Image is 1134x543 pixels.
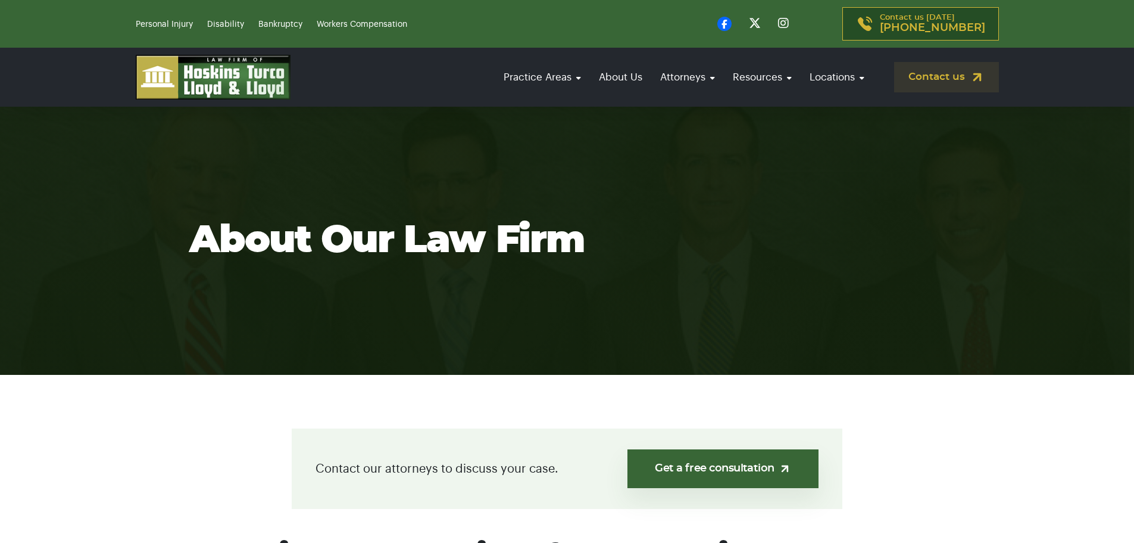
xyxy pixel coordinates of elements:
[136,20,193,29] a: Personal Injury
[136,55,290,100] img: logo
[258,20,302,29] a: Bankruptcy
[207,20,244,29] a: Disability
[317,20,407,29] a: Workers Compensation
[654,60,721,94] a: Attorneys
[880,14,985,34] p: Contact us [DATE]
[627,449,819,488] a: Get a free consultation
[880,22,985,34] span: [PHONE_NUMBER]
[804,60,870,94] a: Locations
[842,7,999,41] a: Contact us [DATE][PHONE_NUMBER]
[292,429,842,509] div: Contact our attorneys to discuss your case.
[779,463,791,475] img: arrow-up-right-light.svg
[498,60,587,94] a: Practice Areas
[189,220,945,262] h1: About our law firm
[894,62,999,92] a: Contact us
[727,60,798,94] a: Resources
[593,60,648,94] a: About Us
